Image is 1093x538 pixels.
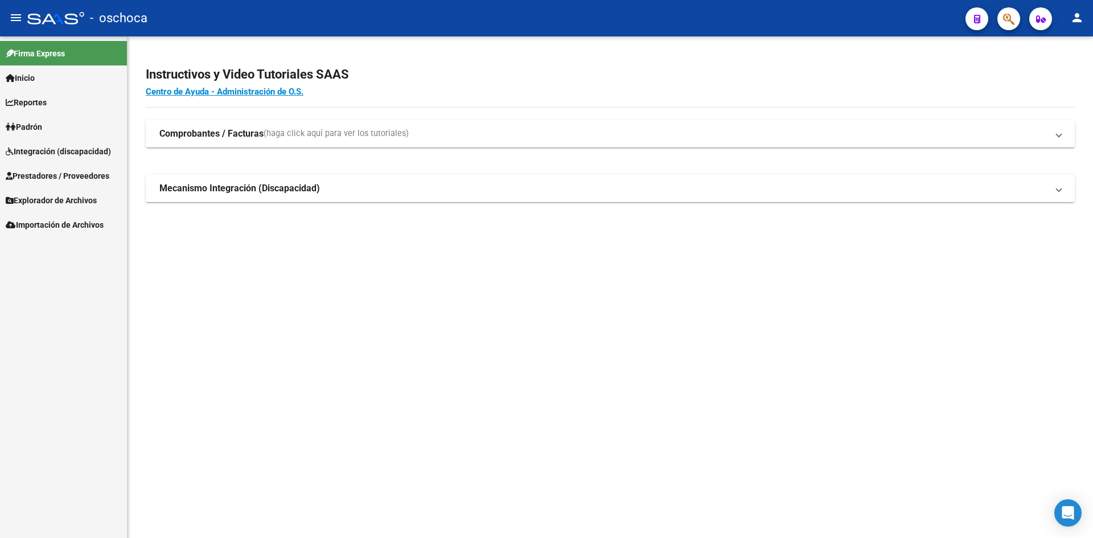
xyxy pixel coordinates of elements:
span: Integración (discapacidad) [6,145,111,158]
mat-icon: person [1070,11,1084,24]
span: - oschoca [90,6,147,31]
span: Firma Express [6,47,65,60]
strong: Mecanismo Integración (Discapacidad) [159,182,320,195]
mat-expansion-panel-header: Mecanismo Integración (Discapacidad) [146,175,1075,202]
a: Centro de Ayuda - Administración de O.S. [146,87,303,97]
span: Inicio [6,72,35,84]
h2: Instructivos y Video Tutoriales SAAS [146,64,1075,85]
span: Explorador de Archivos [6,194,97,207]
span: (haga click aquí para ver los tutoriales) [264,128,409,140]
mat-icon: menu [9,11,23,24]
mat-expansion-panel-header: Comprobantes / Facturas(haga click aquí para ver los tutoriales) [146,120,1075,147]
strong: Comprobantes / Facturas [159,128,264,140]
div: Open Intercom Messenger [1054,499,1082,527]
span: Prestadores / Proveedores [6,170,109,182]
span: Reportes [6,96,47,109]
span: Padrón [6,121,42,133]
span: Importación de Archivos [6,219,104,231]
